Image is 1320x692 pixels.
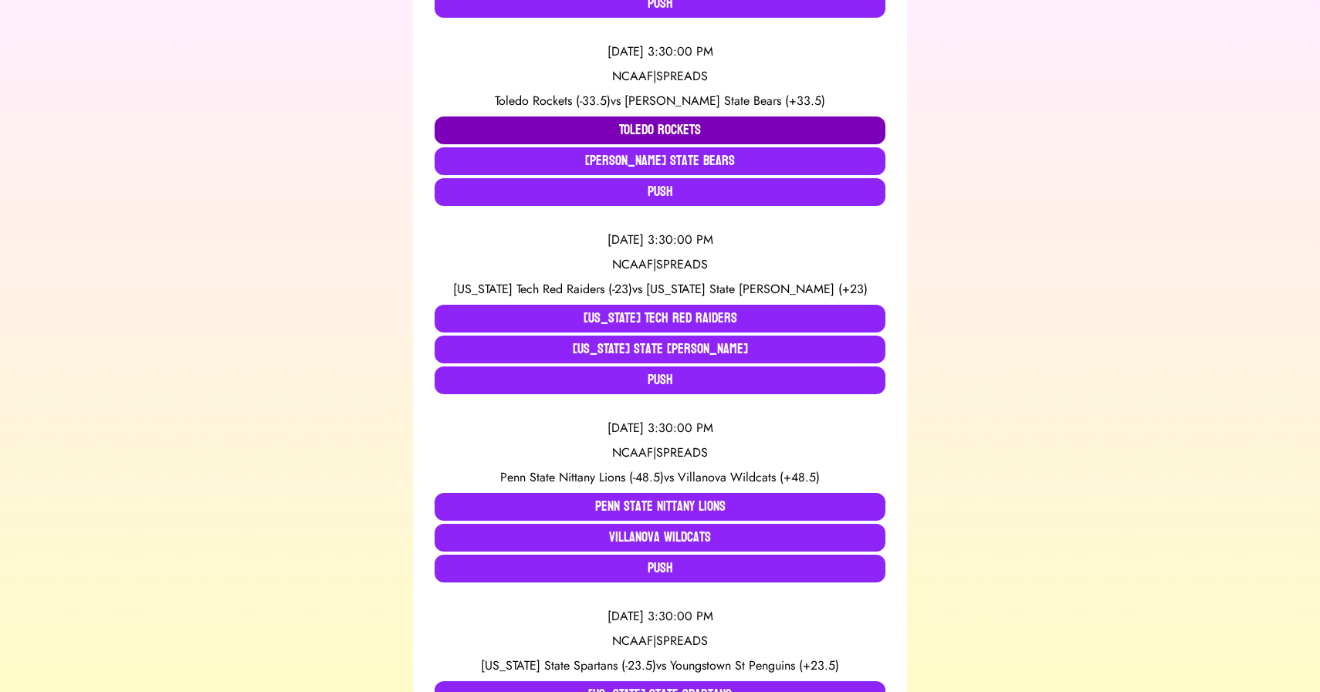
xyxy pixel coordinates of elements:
[435,555,885,582] button: Push
[435,419,885,437] div: [DATE] 3:30:00 PM
[435,444,885,462] div: NCAAF | SPREADS
[481,657,656,674] span: [US_STATE] State Spartans (-23.5)
[435,607,885,626] div: [DATE] 3:30:00 PM
[646,280,868,298] span: [US_STATE] State [PERSON_NAME] (+23)
[435,92,885,110] div: vs
[500,468,664,486] span: Penn State Nittany Lions (-48.5)
[435,632,885,650] div: NCAAF | SPREADS
[435,255,885,274] div: NCAAF | SPREADS
[495,92,611,110] span: Toledo Rockets (-33.5)
[435,116,885,144] button: Toledo Rockets
[435,147,885,175] button: [PERSON_NAME] State Bears
[435,524,885,552] button: Villanova Wildcats
[435,178,885,206] button: Push
[435,67,885,86] div: NCAAF | SPREADS
[670,657,839,674] span: Youngstown St Penguins (+23.5)
[435,657,885,675] div: vs
[435,493,885,521] button: Penn State Nittany Lions
[435,231,885,249] div: [DATE] 3:30:00 PM
[435,336,885,363] button: [US_STATE] State [PERSON_NAME]
[435,468,885,487] div: vs
[435,305,885,332] button: [US_STATE] Tech Red Raiders
[678,468,820,486] span: Villanova Wildcats (+48.5)
[435,42,885,61] div: [DATE] 3:30:00 PM
[435,280,885,299] div: vs
[435,366,885,394] button: Push
[624,92,825,110] span: [PERSON_NAME] State Bears (+33.5)
[453,280,632,298] span: [US_STATE] Tech Red Raiders (-23)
